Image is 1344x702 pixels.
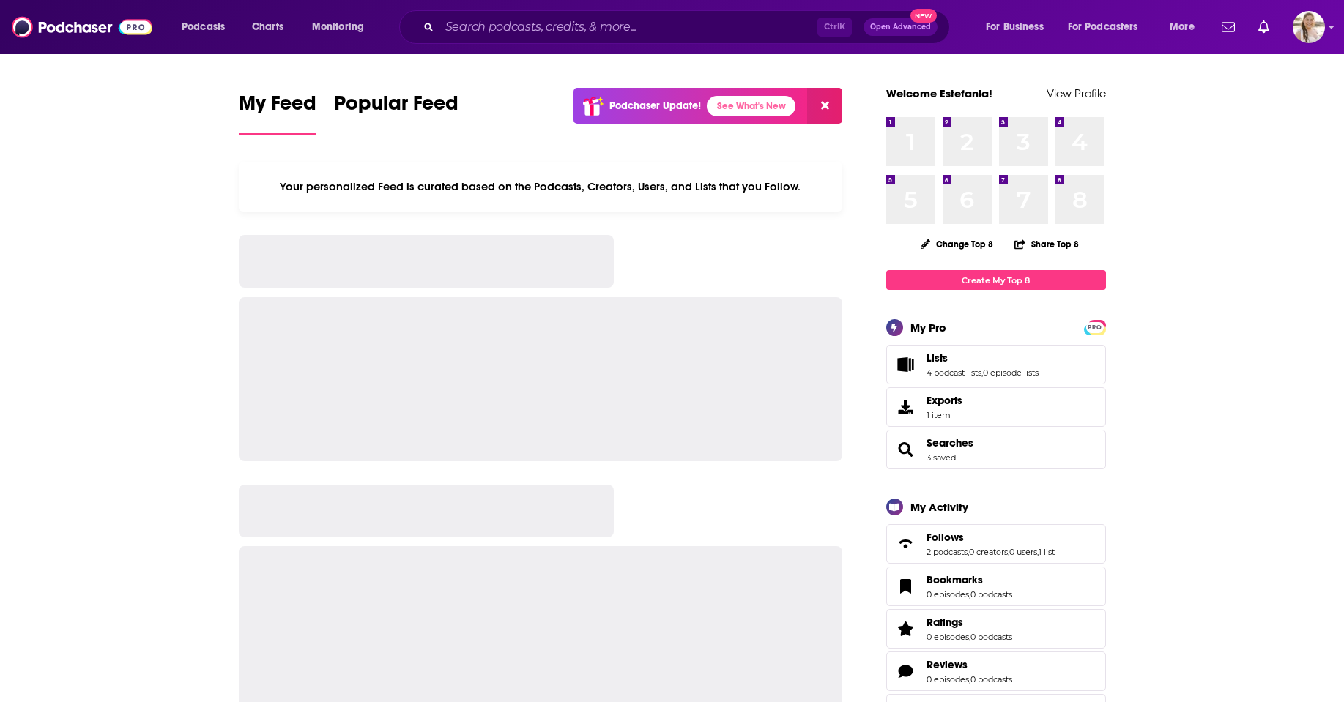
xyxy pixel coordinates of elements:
button: Share Top 8 [1014,230,1080,258]
span: Open Advanced [870,23,931,31]
span: Ratings [886,609,1106,649]
span: PRO [1086,322,1104,333]
a: Charts [242,15,292,39]
span: , [1008,547,1009,557]
a: Create My Top 8 [886,270,1106,290]
a: 1 list [1039,547,1055,557]
span: Charts [252,17,283,37]
span: , [969,589,970,600]
div: Search podcasts, credits, & more... [413,10,964,44]
a: 0 creators [969,547,1008,557]
span: Searches [886,430,1106,469]
span: , [968,547,969,557]
span: , [1037,547,1039,557]
span: Exports [891,397,921,417]
a: 2 podcasts [927,547,968,557]
a: Welcome Estefania! [886,86,992,100]
a: Show notifications dropdown [1216,15,1241,40]
div: My Activity [910,500,968,514]
a: Ratings [927,616,1012,629]
a: PRO [1086,321,1104,332]
a: Searches [891,439,921,460]
button: open menu [1159,15,1213,39]
a: Reviews [927,658,1012,671]
a: Exports [886,387,1106,427]
button: open menu [171,15,244,39]
button: open menu [302,15,383,39]
a: Follows [891,534,921,554]
span: Ratings [927,616,963,629]
a: See What's New [707,96,795,116]
a: Searches [927,436,973,449]
span: My Feed [239,91,316,124]
button: Change Top 8 [912,235,1003,253]
a: Lists [891,354,921,375]
a: 0 podcasts [970,632,1012,642]
span: Logged in as acquavie [1293,11,1325,43]
img: Podchaser - Follow, Share and Rate Podcasts [12,13,152,41]
a: 0 episodes [927,674,969,684]
span: Monitoring [312,17,364,37]
span: Popular Feed [334,91,458,124]
span: For Business [986,17,1044,37]
a: 0 podcasts [970,674,1012,684]
span: Lists [886,345,1106,384]
button: Open AdvancedNew [864,18,938,36]
a: Show notifications dropdown [1252,15,1275,40]
span: New [910,9,937,23]
span: Bookmarks [886,567,1106,606]
span: Bookmarks [927,573,983,586]
a: Bookmarks [927,573,1012,586]
div: Your personalized Feed is curated based on the Podcasts, Creators, Users, and Lists that you Follow. [239,162,843,212]
a: Ratings [891,619,921,639]
span: Reviews [886,651,1106,691]
span: Podcasts [182,17,225,37]
span: Exports [927,394,962,407]
span: , [969,632,970,642]
span: Reviews [927,658,968,671]
span: , [981,367,983,378]
span: For Podcasters [1068,17,1138,37]
a: Lists [927,351,1039,365]
input: Search podcasts, credits, & more... [439,15,817,39]
span: Follows [927,531,964,544]
a: 0 users [1009,547,1037,557]
img: User Profile [1293,11,1325,43]
a: 0 podcasts [970,589,1012,600]
a: View Profile [1047,86,1106,100]
a: My Feed [239,91,316,135]
span: 1 item [927,410,962,420]
a: Reviews [891,661,921,682]
a: 0 episodes [927,632,969,642]
p: Podchaser Update! [609,100,701,112]
button: open menu [976,15,1062,39]
a: 3 saved [927,452,956,463]
a: 0 episode lists [983,367,1039,378]
span: , [969,674,970,684]
span: Lists [927,351,948,365]
span: More [1170,17,1195,37]
button: open menu [1058,15,1159,39]
a: Follows [927,531,1055,544]
span: Follows [886,524,1106,564]
a: 0 episodes [927,589,969,600]
a: Bookmarks [891,576,921,597]
button: Show profile menu [1293,11,1325,43]
a: Popular Feed [334,91,458,135]
a: 4 podcast lists [927,367,981,378]
span: Ctrl K [817,18,852,37]
div: My Pro [910,321,946,335]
